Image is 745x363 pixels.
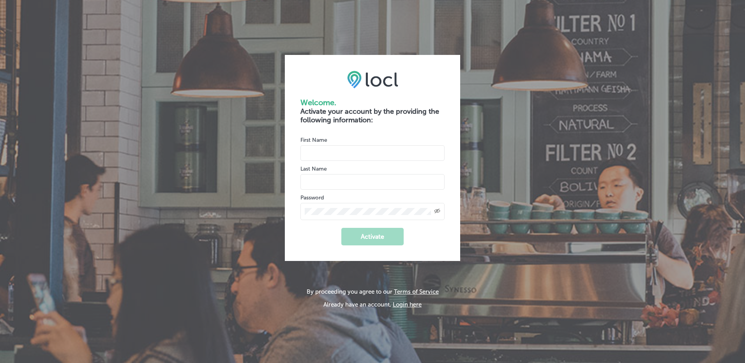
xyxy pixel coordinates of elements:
p: By proceeding you agree to our [307,288,439,295]
label: Password [300,194,324,201]
label: First Name [300,137,327,143]
a: Terms of Service [394,288,439,295]
img: LOCL logo [347,70,398,88]
h1: Welcome. [300,98,445,107]
label: Last Name [300,166,327,172]
h2: Activate your account by the providing the following information: [300,107,445,124]
p: Already have an account, [307,301,439,308]
span: Toggle password visibility [434,208,440,215]
button: Login here [393,301,422,308]
button: Activate [341,228,404,245]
